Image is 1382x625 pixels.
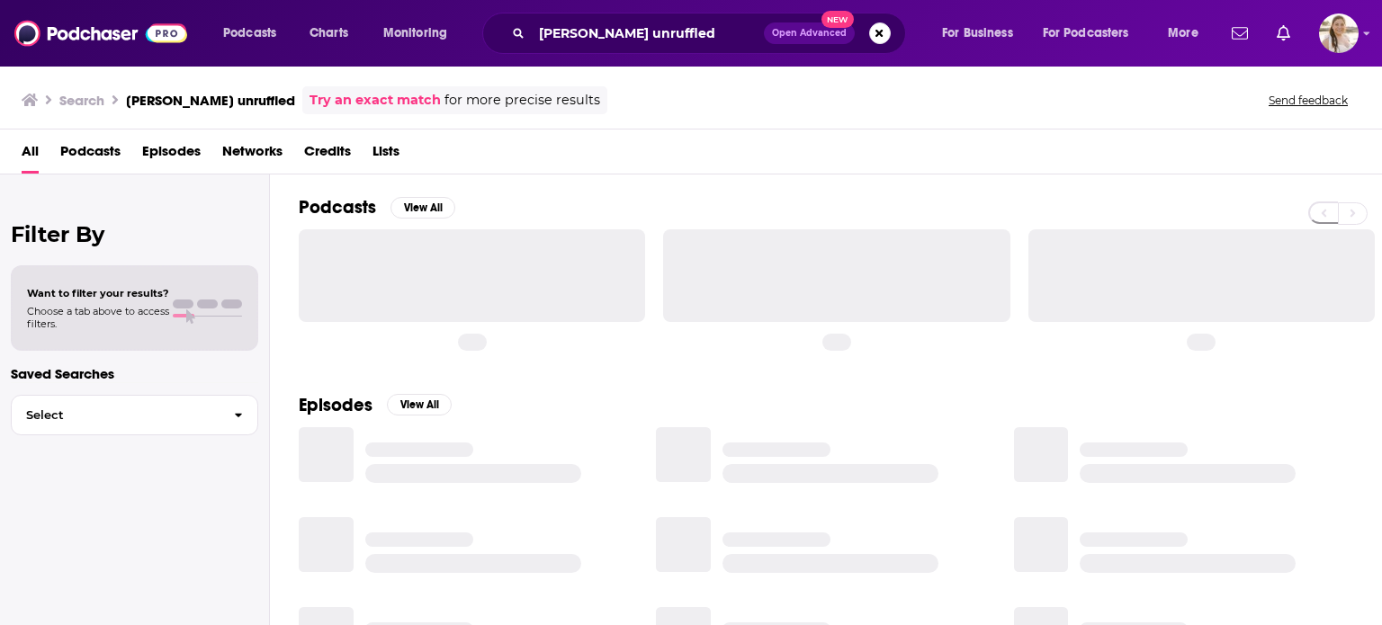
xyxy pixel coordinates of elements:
[14,16,187,50] img: Podchaser - Follow, Share and Rate Podcasts
[764,22,855,44] button: Open AdvancedNew
[22,137,39,174] a: All
[387,394,452,415] button: View All
[383,21,447,46] span: Monitoring
[11,221,258,247] h2: Filter By
[11,395,258,435] button: Select
[1225,18,1255,49] a: Show notifications dropdown
[27,287,169,299] span: Want to filter your results?
[299,196,376,219] h2: Podcasts
[371,19,471,48] button: open menu
[11,365,258,382] p: Saved Searches
[27,305,169,330] span: Choose a tab above to access filters.
[1155,19,1221,48] button: open menu
[772,29,847,38] span: Open Advanced
[126,92,295,109] h3: [PERSON_NAME] unruffled
[1043,21,1129,46] span: For Podcasters
[444,90,600,111] span: for more precise results
[532,19,764,48] input: Search podcasts, credits, & more...
[211,19,300,48] button: open menu
[222,137,283,174] a: Networks
[59,92,104,109] h3: Search
[821,11,854,28] span: New
[1270,18,1297,49] a: Show notifications dropdown
[942,21,1013,46] span: For Business
[372,137,399,174] a: Lists
[299,394,372,416] h2: Episodes
[310,90,441,111] a: Try an exact match
[298,19,359,48] a: Charts
[499,13,923,54] div: Search podcasts, credits, & more...
[1319,13,1359,53] img: User Profile
[310,21,348,46] span: Charts
[304,137,351,174] a: Credits
[1319,13,1359,53] span: Logged in as acquavie
[1263,93,1353,108] button: Send feedback
[1031,19,1155,48] button: open menu
[1168,21,1198,46] span: More
[60,137,121,174] a: Podcasts
[1319,13,1359,53] button: Show profile menu
[12,409,220,421] span: Select
[299,394,452,416] a: EpisodesView All
[299,196,455,219] a: PodcastsView All
[142,137,201,174] a: Episodes
[390,197,455,219] button: View All
[929,19,1036,48] button: open menu
[223,21,276,46] span: Podcasts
